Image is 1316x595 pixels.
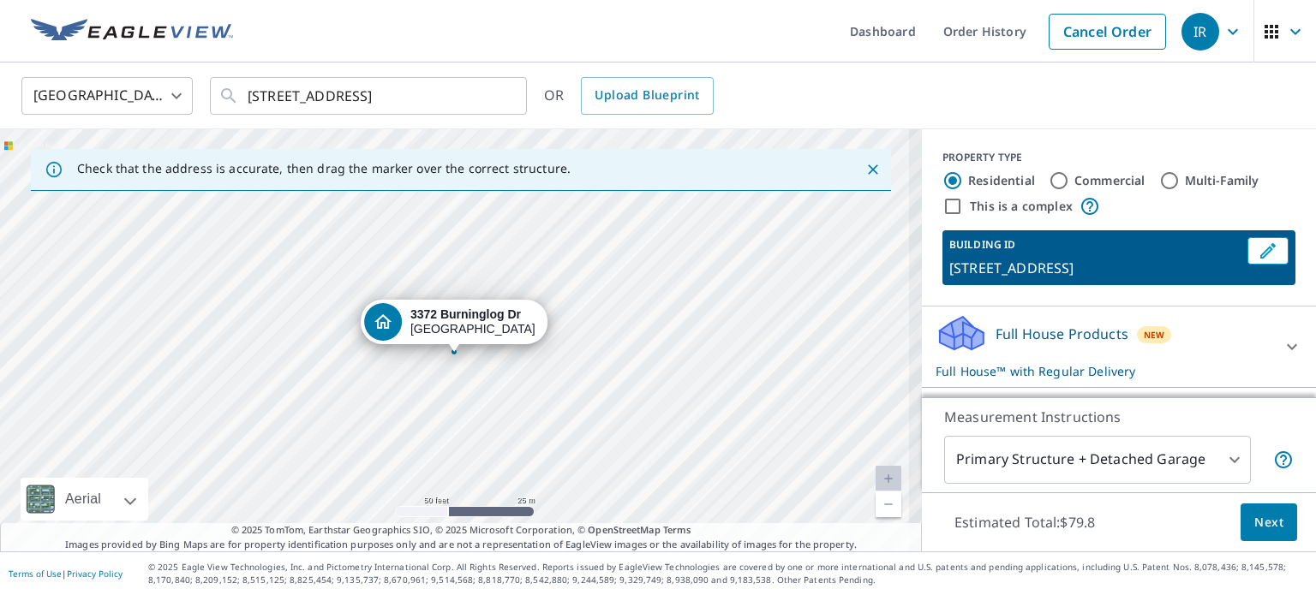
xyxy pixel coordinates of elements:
div: IR [1181,13,1219,51]
a: OpenStreetMap [588,523,660,536]
div: [GEOGRAPHIC_DATA] [21,72,193,120]
a: Current Level 19, Zoom In Disabled [876,466,901,491]
label: Multi-Family [1185,172,1259,189]
p: [STREET_ADDRESS] [949,258,1241,278]
a: Cancel Order [1049,14,1166,50]
input: Search by address or latitude-longitude [248,72,492,120]
p: Full House™ with Regular Delivery [936,362,1271,380]
p: | [9,568,123,579]
label: This is a complex [970,198,1073,215]
button: Edit building 1 [1247,237,1289,265]
strong: 3372 Burninglog Dr [410,307,521,321]
p: Measurement Instructions [944,407,1294,427]
div: Full House ProductsNewFull House™ with Regular Delivery [936,313,1302,380]
span: New [1144,328,1165,342]
p: BUILDING ID [949,237,1015,252]
label: Commercial [1074,172,1146,189]
a: Upload Blueprint [581,77,713,115]
div: Aerial [21,478,148,521]
div: PROPERTY TYPE [942,150,1295,165]
span: Your report will include the primary structure and a detached garage if one exists. [1273,449,1294,470]
span: © 2025 TomTom, Earthstar Geographics SIO, © 2025 Microsoft Corporation, © [231,523,691,538]
img: EV Logo [31,19,233,45]
button: Close [862,158,884,181]
p: © 2025 Eagle View Technologies, Inc. and Pictometry International Corp. All Rights Reserved. Repo... [148,561,1307,586]
p: Estimated Total: $79.8 [941,503,1109,541]
div: Dropped pin, building 1, Residential property, 3372 Burninglog Dr Grapevine, TX 76051 [361,300,547,353]
a: Current Level 19, Zoom Out [876,491,901,517]
p: Check that the address is accurate, then drag the marker over the correct structure. [77,161,571,176]
div: Roof ProductsNew [936,395,1302,436]
div: Aerial [60,478,106,521]
span: Next [1254,512,1283,533]
div: OR [544,77,714,115]
a: Terms of Use [9,568,62,580]
div: [GEOGRAPHIC_DATA] [410,307,535,336]
span: Upload Blueprint [595,85,699,106]
div: Primary Structure + Detached Garage [944,436,1251,484]
button: Next [1241,503,1297,542]
p: Full House Products [996,324,1128,344]
a: Terms [663,523,691,536]
label: Residential [968,172,1035,189]
a: Privacy Policy [67,568,123,580]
